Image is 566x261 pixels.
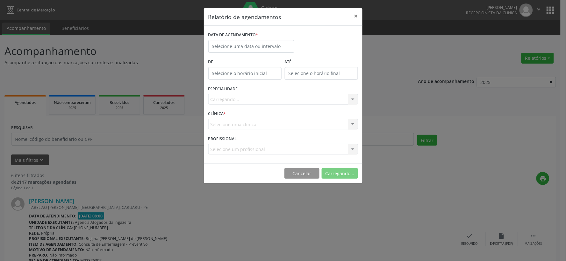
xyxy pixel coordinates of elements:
[208,134,237,144] label: PROFISSIONAL
[208,84,238,94] label: ESPECIALIDADE
[285,57,358,67] label: ATÉ
[284,168,319,179] button: Cancelar
[285,67,358,80] input: Selecione o horário final
[208,109,226,119] label: CLÍNICA
[208,67,282,80] input: Selecione o horário inicial
[208,30,258,40] label: DATA DE AGENDAMENTO
[322,168,358,179] button: Carregando...
[208,57,282,67] label: De
[208,13,281,21] h5: Relatório de agendamentos
[208,40,294,53] input: Selecione uma data ou intervalo
[350,8,362,24] button: Close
